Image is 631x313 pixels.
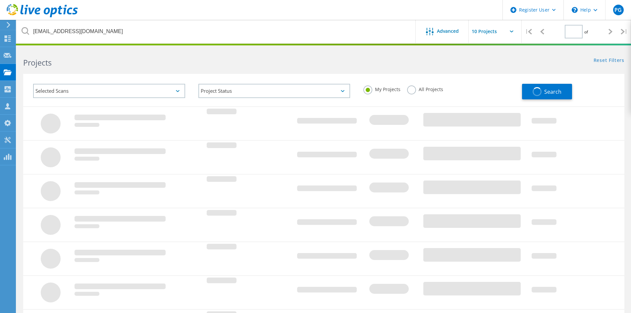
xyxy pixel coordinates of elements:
[437,29,459,33] span: Advanced
[17,20,416,43] input: Search projects by name, owner, ID, company, etc
[407,85,443,92] label: All Projects
[33,84,185,98] div: Selected Scans
[7,14,78,19] a: Live Optics Dashboard
[522,84,572,99] button: Search
[617,20,631,43] div: |
[614,7,622,13] span: PG
[23,57,52,68] b: Projects
[572,7,578,13] svg: \n
[522,20,535,43] div: |
[544,88,561,95] span: Search
[594,58,624,64] a: Reset Filters
[363,85,400,92] label: My Projects
[198,84,350,98] div: Project Status
[584,29,588,35] span: of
